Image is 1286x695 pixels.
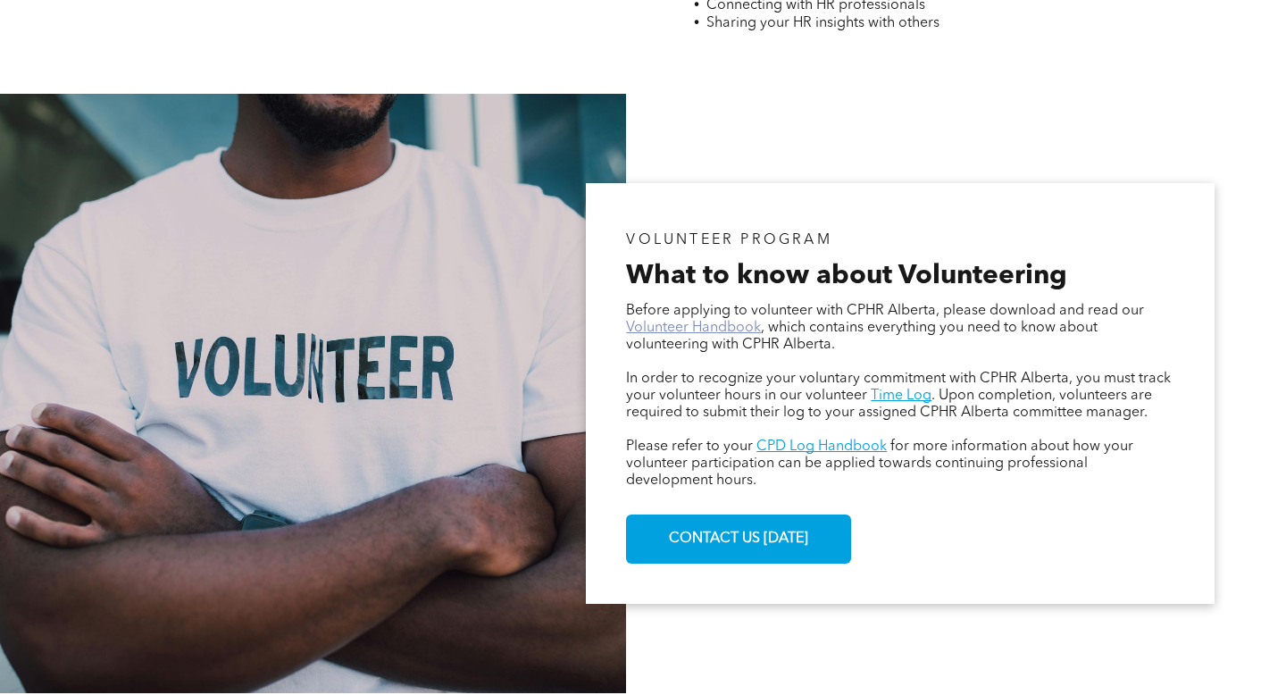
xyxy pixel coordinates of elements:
[626,440,753,454] span: Please refer to your
[626,263,1067,289] span: What to know about Volunteering
[756,440,887,454] a: CPD Log Handbook
[626,515,851,564] a: CONTACT US [DATE]
[626,321,761,335] a: Volunteer Handbook
[871,389,931,403] a: Time Log
[626,372,1171,403] span: In order to recognize your voluntary commitment with CPHR Alberta, you must track your volunteer ...
[663,522,814,557] span: CONTACT US [DATE]
[626,440,1133,488] span: for more information about how your volunteer participation can be applied towards continuing pro...
[626,321,1098,352] span: , which contains everything you need to know about volunteering with CPHR Alberta.
[706,16,939,30] span: Sharing your HR insights with others
[626,233,831,247] span: VOLUNTEER PROGRAM
[626,304,1144,318] span: Before applying to volunteer with CPHR Alberta, please download and read our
